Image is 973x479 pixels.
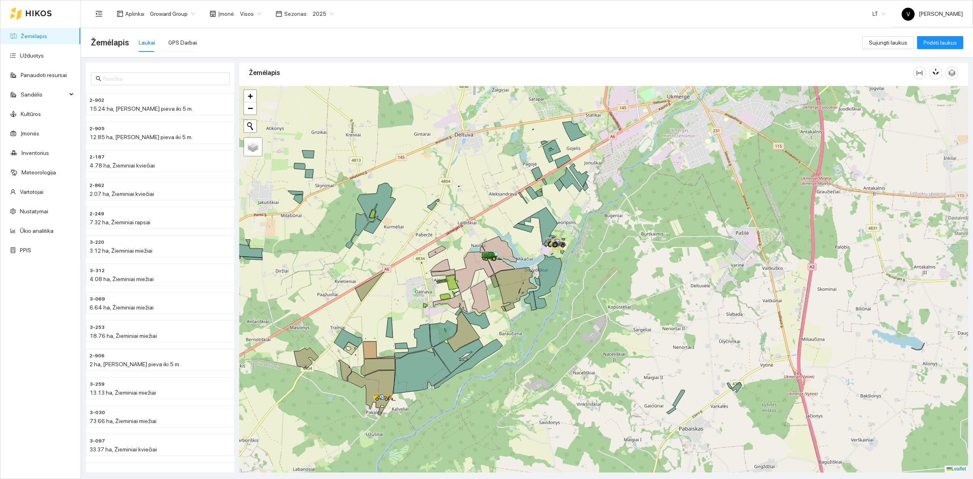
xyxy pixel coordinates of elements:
a: Inventorius [21,150,49,156]
button: Initiate a new search [244,120,256,132]
a: Layers [244,138,262,156]
span: 3-030 [90,409,105,417]
a: Ūkio analitika [20,228,54,234]
span: 18.76 ha, Žieminiai miežiai [90,333,157,339]
span: 3-253 [90,324,105,331]
a: Įmonės [21,130,39,137]
span: 13.13 ha, Žieminiai miežiai [90,389,156,396]
span: Įmonė : [218,9,235,18]
span: 3-312 [90,267,105,275]
span: 6.64 ha, Žieminiai miežiai [90,304,154,311]
a: Zoom out [244,102,256,114]
span: 73.66 ha, Žieminiai miežiai [90,418,156,424]
span: V [907,8,910,21]
span: Sezonas : [284,9,308,18]
a: Žemėlapis [21,33,47,39]
span: 2.07 ha, Žieminiai kviečiai [90,191,154,197]
a: Pridėti laukus [917,39,963,46]
span: menu-fold [95,10,103,17]
span: 7.32 ha, Žieminiai rapsai [90,219,150,226]
span: 2-902 [90,97,104,104]
button: Sujungti laukus [862,36,914,49]
span: 4.08 ha, Žieminiai miežiai [90,276,154,282]
span: LT [872,8,885,20]
span: Žemėlapis [91,36,129,49]
span: search [96,76,101,82]
span: 2025 [313,8,334,20]
span: − [248,103,253,113]
span: 2-905 [90,125,105,133]
a: Nustatymai [20,208,48,215]
span: layout [117,11,123,17]
a: Vartotojai [20,189,43,195]
a: Panaudoti resursai [21,72,67,78]
a: Zoom in [244,90,256,102]
div: Žemėlapis [249,61,913,84]
span: 2-249 [90,210,104,218]
span: shop [210,11,216,17]
span: 4.78 ha, Žieminiai kviečiai [90,162,155,169]
a: Sujungti laukus [862,39,914,46]
a: Meteorologija [21,169,56,176]
span: calendar [276,11,282,17]
button: Pridėti laukus [917,36,963,49]
span: 3.12 ha, Žieminiai miežiai [90,247,152,254]
span: 15.24 ha, [PERSON_NAME] pieva iki 5 m. [90,105,193,112]
span: 33.37 ha, Žieminiai kviečiai [90,446,157,453]
input: Paieška [103,74,225,83]
div: GPS Darbai [168,38,197,47]
button: menu-fold [91,6,107,22]
span: 3-259 [90,380,105,388]
a: Leaflet [947,466,966,472]
span: Aplinka : [125,9,145,18]
span: Sujungti laukus [869,38,907,47]
span: Visos [240,8,261,20]
span: 2-187 [90,153,105,161]
span: 3-069 [90,295,105,303]
span: 2 ha, [PERSON_NAME] pieva iki 5 m. [90,361,180,367]
span: Sandėlis [21,86,67,103]
span: Groward Group [150,8,195,20]
a: Kultūros [21,111,41,117]
span: + [248,91,253,101]
span: 3-097 [90,437,105,445]
span: 2-862 [90,182,104,189]
span: Pridėti laukus [924,38,957,47]
a: Užduotys [20,52,44,59]
span: [PERSON_NAME] [902,11,963,17]
span: column-width [913,70,926,76]
span: 2-906 [90,352,105,360]
a: PPIS [20,247,31,253]
span: 12.85 ha, [PERSON_NAME] pieva iki 5 m. [90,134,193,140]
button: column-width [913,67,926,79]
div: Laukai [139,38,155,47]
span: 3-220 [90,238,104,246]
